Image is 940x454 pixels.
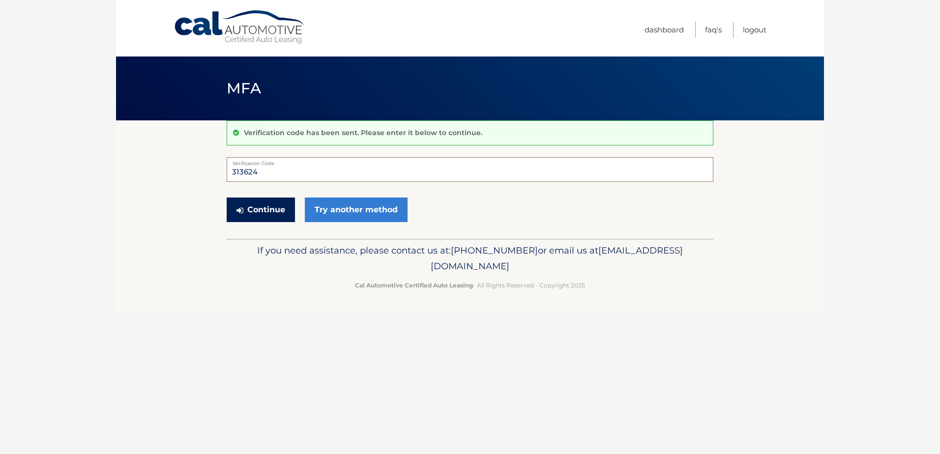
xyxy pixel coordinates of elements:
[227,157,713,182] input: Verification Code
[244,128,482,137] p: Verification code has been sent. Please enter it below to continue.
[431,245,683,272] span: [EMAIL_ADDRESS][DOMAIN_NAME]
[705,22,722,38] a: FAQ's
[174,10,306,45] a: Cal Automotive
[451,245,538,256] span: [PHONE_NUMBER]
[227,157,713,165] label: Verification Code
[227,198,295,222] button: Continue
[305,198,408,222] a: Try another method
[233,243,707,274] p: If you need assistance, please contact us at: or email us at
[355,282,473,289] strong: Cal Automotive Certified Auto Leasing
[645,22,684,38] a: Dashboard
[227,79,261,97] span: MFA
[743,22,766,38] a: Logout
[233,280,707,290] p: - All Rights Reserved - Copyright 2025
